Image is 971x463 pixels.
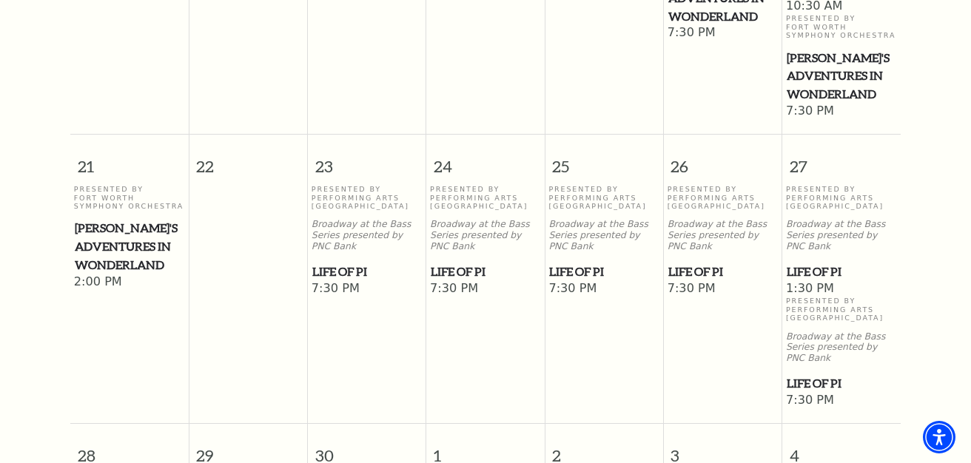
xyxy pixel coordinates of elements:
p: Presented By Performing Arts [GEOGRAPHIC_DATA] [786,185,897,210]
p: Presented By Performing Arts [GEOGRAPHIC_DATA] [548,185,659,210]
span: 7:30 PM [312,281,423,297]
span: 25 [545,135,663,186]
span: 23 [308,135,426,186]
span: 24 [426,135,544,186]
span: 22 [189,135,307,186]
p: Broadway at the Bass Series presented by PNC Bank [430,219,541,251]
p: Broadway at the Bass Series presented by PNC Bank [312,219,423,251]
span: Life of Pi [787,263,896,281]
p: Presented By Performing Arts [GEOGRAPHIC_DATA] [786,297,897,322]
p: Presented By Performing Arts [GEOGRAPHIC_DATA] [430,185,541,210]
span: Life of Pi [787,374,896,393]
span: 21 [70,135,189,186]
span: 7:30 PM [668,281,779,297]
span: 7:30 PM [430,281,541,297]
div: Accessibility Menu [923,421,955,453]
span: 2:00 PM [74,274,185,291]
span: Life of Pi [549,263,659,281]
p: Broadway at the Bass Series presented by PNC Bank [786,331,897,364]
span: [PERSON_NAME]'s Adventures in Wonderland [787,49,896,104]
span: 7:30 PM [548,281,659,297]
span: 26 [664,135,782,186]
p: Broadway at the Bass Series presented by PNC Bank [786,219,897,251]
p: Broadway at the Bass Series presented by PNC Bank [668,219,779,251]
span: 7:30 PM [668,25,779,41]
p: Presented By Fort Worth Symphony Orchestra [786,14,897,39]
span: 7:30 PM [786,104,897,120]
span: Life of Pi [431,263,540,281]
span: [PERSON_NAME]'s Adventures in Wonderland [75,219,184,274]
span: Life of Pi [668,263,778,281]
p: Broadway at the Bass Series presented by PNC Bank [548,219,659,251]
span: 27 [782,135,901,186]
span: 1:30 PM [786,281,897,297]
p: Presented By Performing Arts [GEOGRAPHIC_DATA] [668,185,779,210]
span: 7:30 PM [786,393,897,409]
p: Presented By Performing Arts [GEOGRAPHIC_DATA] [312,185,423,210]
p: Presented By Fort Worth Symphony Orchestra [74,185,185,210]
span: Life of Pi [312,263,422,281]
